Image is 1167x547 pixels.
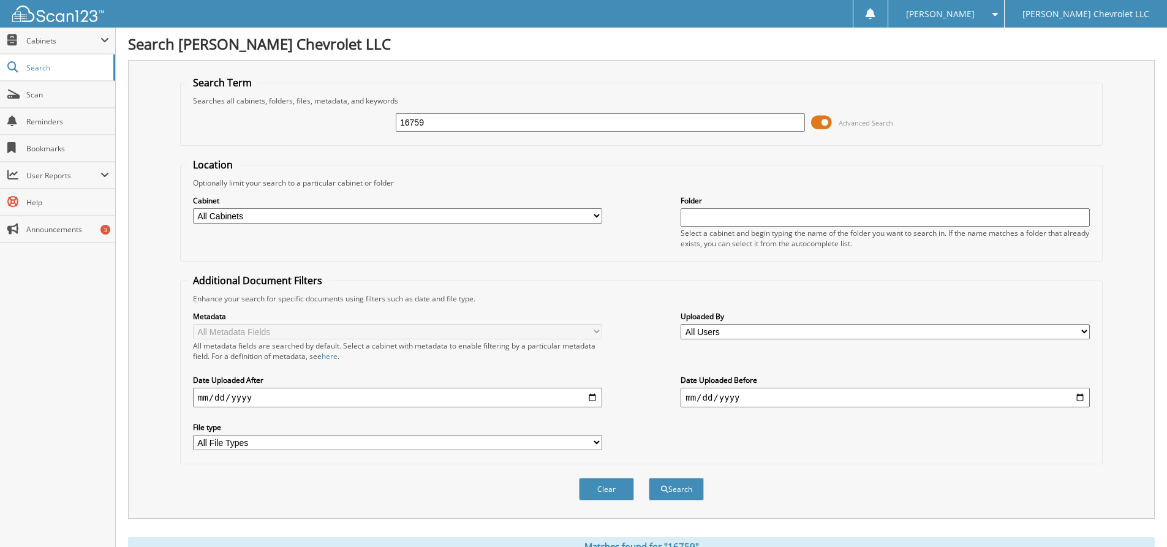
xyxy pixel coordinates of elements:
img: scan123-logo-white.svg [12,6,104,22]
label: Uploaded By [681,311,1090,322]
span: Advanced Search [839,118,893,127]
label: Date Uploaded Before [681,375,1090,385]
input: end [681,388,1090,407]
div: 3 [100,225,110,235]
legend: Search Term [187,76,258,89]
button: Search [649,478,704,500]
input: start [193,388,602,407]
span: User Reports [26,170,100,181]
a: here [322,351,338,361]
label: Metadata [193,311,602,322]
span: [PERSON_NAME] [906,10,975,18]
span: Bookmarks [26,143,109,154]
span: Scan [26,89,109,100]
label: File type [193,422,602,432]
label: Date Uploaded After [193,375,602,385]
span: Search [26,62,107,73]
label: Cabinet [193,195,602,206]
legend: Location [187,158,239,172]
h1: Search [PERSON_NAME] Chevrolet LLC [128,34,1155,54]
span: [PERSON_NAME] Chevrolet LLC [1022,10,1149,18]
label: Folder [681,195,1090,206]
div: Enhance your search for specific documents using filters such as date and file type. [187,293,1096,304]
button: Clear [579,478,634,500]
span: Announcements [26,224,109,235]
span: Help [26,197,109,208]
legend: Additional Document Filters [187,274,328,287]
div: All metadata fields are searched by default. Select a cabinet with metadata to enable filtering b... [193,341,602,361]
div: Optionally limit your search to a particular cabinet or folder [187,178,1096,188]
div: Select a cabinet and begin typing the name of the folder you want to search in. If the name match... [681,228,1090,249]
span: Reminders [26,116,109,127]
span: Cabinets [26,36,100,46]
div: Searches all cabinets, folders, files, metadata, and keywords [187,96,1096,106]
